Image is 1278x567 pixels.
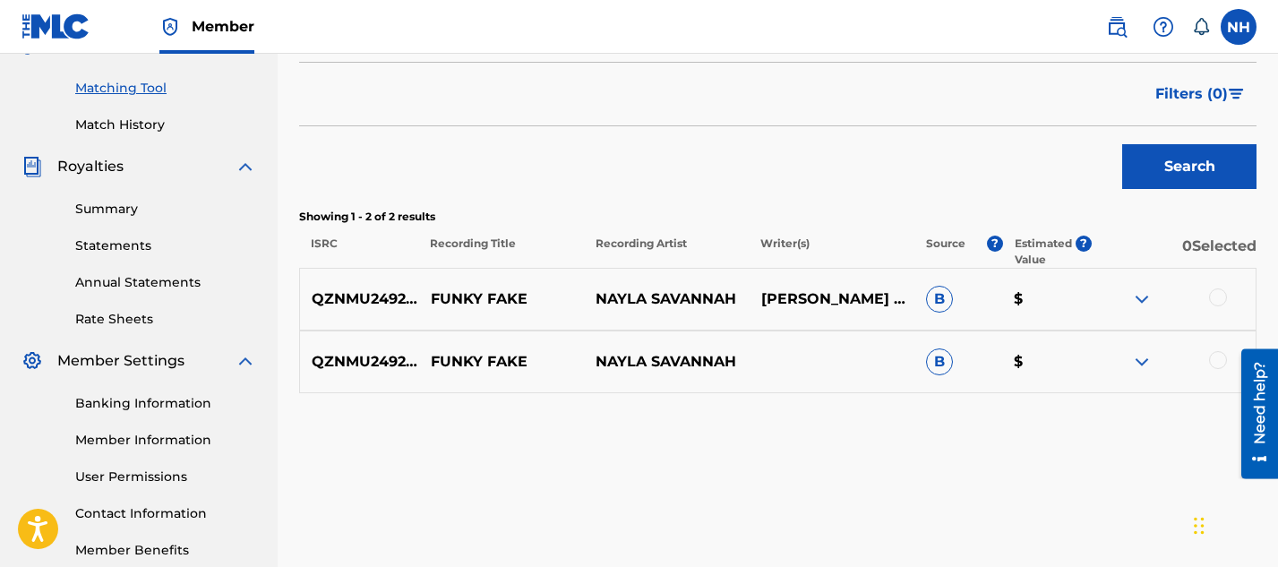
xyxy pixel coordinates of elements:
p: 0 Selected [1092,236,1257,268]
p: QZNMU2492008 [300,288,419,310]
div: Help [1145,9,1181,45]
button: Filters (0) [1145,72,1257,116]
img: expand [235,156,256,177]
p: Writer(s) [749,236,914,268]
p: QZNMU2492008 [300,351,419,373]
a: Member Information [75,431,256,450]
img: expand [1131,288,1153,310]
p: NAYLA SAVANNAH [584,351,749,373]
img: Member Settings [21,350,43,372]
a: Statements [75,236,256,255]
p: Recording Title [418,236,584,268]
div: Need help? [20,13,44,95]
span: Filters ( 0 ) [1155,83,1228,105]
span: B [926,348,953,375]
img: Top Rightsholder [159,16,181,38]
p: NAYLA SAVANNAH [584,288,749,310]
a: Member Benefits [75,541,256,560]
div: Notifications [1192,18,1210,36]
a: Public Search [1099,9,1135,45]
img: filter [1229,89,1244,99]
p: Showing 1 - 2 of 2 results [299,209,1257,225]
a: Match History [75,116,256,134]
span: Member Settings [57,350,184,372]
img: Royalties [21,156,43,177]
p: Estimated Value [1015,236,1076,268]
img: expand [1131,351,1153,373]
iframe: Chat Widget [1188,481,1278,567]
img: help [1153,16,1174,38]
button: Search [1122,144,1257,189]
p: FUNKY FAKE [419,351,584,373]
a: Contact Information [75,504,256,523]
a: Matching Tool [75,79,256,98]
img: expand [235,350,256,372]
p: Recording Artist [584,236,750,268]
span: B [926,286,953,313]
p: $ [1002,288,1091,310]
p: $ [1002,351,1091,373]
span: Royalties [57,156,124,177]
img: search [1106,16,1128,38]
span: Member [192,16,254,37]
a: Summary [75,200,256,219]
a: Banking Information [75,394,256,413]
p: ISRC [299,236,418,268]
p: FUNKY FAKE [419,288,584,310]
iframe: Resource Center [1228,349,1278,479]
img: MLC Logo [21,13,90,39]
a: User Permissions [75,468,256,486]
a: Rate Sheets [75,310,256,329]
div: Drag [1194,499,1205,553]
p: Source [926,236,965,268]
p: [PERSON_NAME] SAVANNAH [PERSON_NAME] [749,288,913,310]
span: ? [1076,236,1092,252]
a: Annual Statements [75,273,256,292]
span: ? [987,236,1003,252]
div: User Menu [1221,9,1257,45]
